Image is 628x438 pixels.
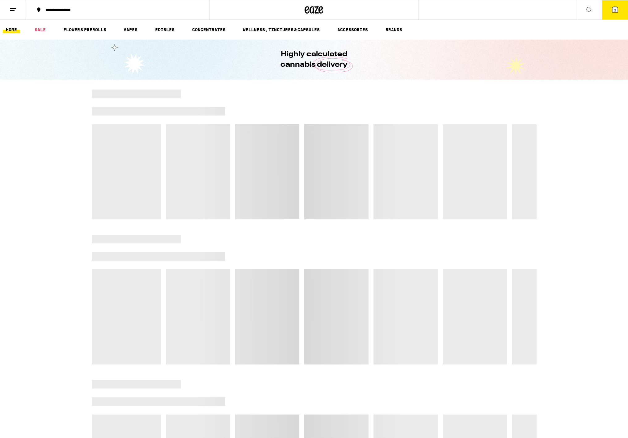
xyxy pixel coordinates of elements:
span: 2 [614,8,616,12]
a: BRANDS [382,26,405,33]
a: CONCENTRATES [189,26,229,33]
a: ACCESSORIES [334,26,371,33]
a: SALE [32,26,49,33]
h1: Highly calculated cannabis delivery [263,49,365,70]
a: EDIBLES [152,26,178,33]
button: 2 [602,0,628,19]
a: FLOWER & PREROLLS [60,26,109,33]
a: VAPES [120,26,141,33]
a: WELLNESS, TINCTURES & CAPSULES [240,26,323,33]
a: HOME [3,26,20,33]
